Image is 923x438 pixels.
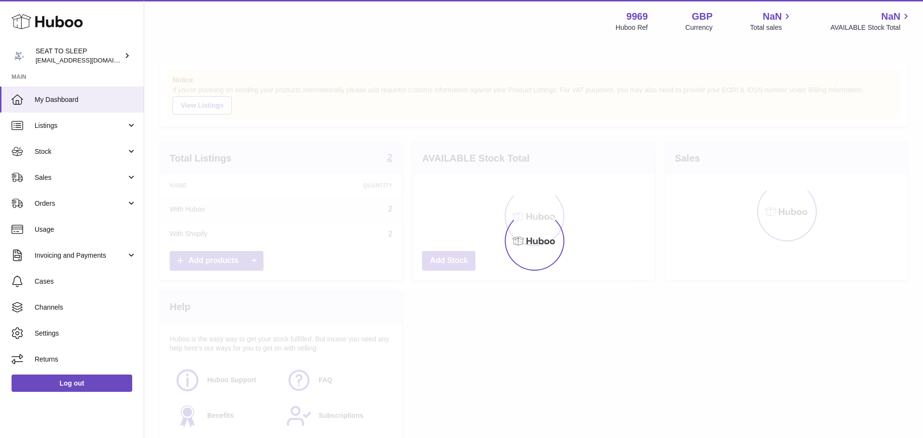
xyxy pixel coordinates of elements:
[35,277,137,286] span: Cases
[762,10,782,23] span: NaN
[616,23,648,32] div: Huboo Ref
[35,199,126,208] span: Orders
[830,10,911,32] a: NaN AVAILABLE Stock Total
[692,10,712,23] strong: GBP
[881,10,900,23] span: NaN
[36,47,122,65] div: SEAT TO SLEEP
[35,329,137,338] span: Settings
[35,251,126,260] span: Invoicing and Payments
[750,23,793,32] span: Total sales
[35,121,126,130] span: Listings
[750,10,793,32] a: NaN Total sales
[12,49,26,63] img: internalAdmin-9969@internal.huboo.com
[35,225,137,234] span: Usage
[686,23,713,32] div: Currency
[626,10,648,23] strong: 9969
[830,23,911,32] span: AVAILABLE Stock Total
[35,173,126,182] span: Sales
[35,147,126,156] span: Stock
[12,375,132,392] a: Log out
[35,95,137,104] span: My Dashboard
[35,355,137,364] span: Returns
[35,303,137,312] span: Channels
[36,56,141,64] span: [EMAIL_ADDRESS][DOMAIN_NAME]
